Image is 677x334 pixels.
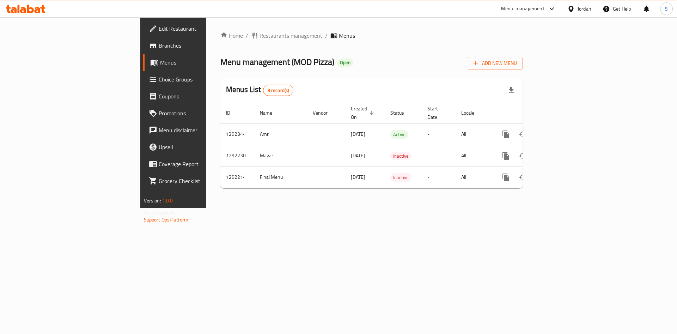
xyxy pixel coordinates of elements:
[422,166,456,188] td: -
[254,166,307,188] td: Final Menu
[492,102,571,124] th: Actions
[159,109,248,117] span: Promotions
[514,169,531,186] button: Change Status
[263,87,293,94] span: 3 record(s)
[159,75,248,84] span: Choice Groups
[143,54,254,71] a: Menus
[390,109,413,117] span: Status
[159,126,248,134] span: Menu disclaimer
[339,31,355,40] span: Menus
[254,123,307,145] td: Amr
[503,82,520,99] div: Export file
[422,123,456,145] td: -
[456,123,492,145] td: All
[143,122,254,139] a: Menu disclaimer
[143,172,254,189] a: Grocery Checklist
[260,109,281,117] span: Name
[162,196,173,205] span: 1.0.0
[390,174,411,182] span: Inactive
[160,58,248,67] span: Menus
[501,5,544,13] div: Menu-management
[337,59,353,67] div: Open
[468,57,523,70] button: Add New Menu
[263,85,294,96] div: Total records count
[514,147,531,164] button: Change Status
[143,37,254,54] a: Branches
[578,5,591,13] div: Jordan
[159,24,248,33] span: Edit Restaurant
[144,208,176,217] span: Get support on:
[337,60,353,66] span: Open
[461,109,483,117] span: Locale
[456,166,492,188] td: All
[351,129,365,139] span: [DATE]
[226,84,293,96] h2: Menus List
[514,126,531,143] button: Change Status
[422,145,456,166] td: -
[351,172,365,182] span: [DATE]
[159,177,248,185] span: Grocery Checklist
[474,59,517,68] span: Add New Menu
[325,31,328,40] li: /
[159,160,248,168] span: Coverage Report
[159,41,248,50] span: Branches
[456,145,492,166] td: All
[260,31,322,40] span: Restaurants management
[220,54,334,70] span: Menu management ( MOD Pizza )
[251,31,322,40] a: Restaurants management
[143,156,254,172] a: Coverage Report
[665,5,668,13] span: S
[143,20,254,37] a: Edit Restaurant
[351,151,365,160] span: [DATE]
[313,109,337,117] span: Vendor
[143,71,254,88] a: Choice Groups
[226,109,239,117] span: ID
[220,102,571,188] table: enhanced table
[427,104,447,121] span: Start Date
[143,88,254,105] a: Coupons
[143,105,254,122] a: Promotions
[254,145,307,166] td: Mayar
[220,31,523,40] nav: breadcrumb
[498,147,514,164] button: more
[143,139,254,156] a: Upsell
[159,92,248,101] span: Coupons
[159,143,248,151] span: Upsell
[498,169,514,186] button: more
[144,196,161,205] span: Version:
[351,104,376,121] span: Created On
[390,152,411,160] span: Inactive
[144,215,189,224] a: Support.OpsPlatform
[498,126,514,143] button: more
[390,130,408,139] span: Active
